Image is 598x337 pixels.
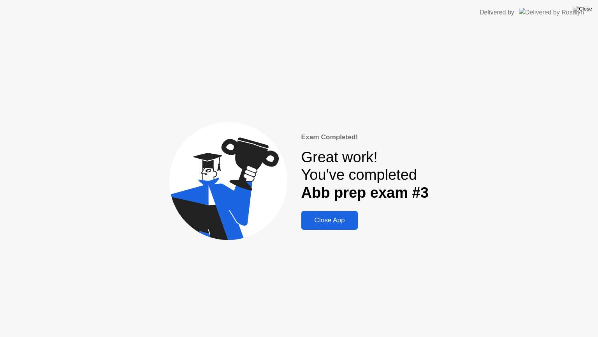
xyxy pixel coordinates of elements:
[304,216,356,224] div: Close App
[301,211,358,230] button: Close App
[301,149,429,202] div: Great work! You've completed
[519,8,584,17] img: Delivered by Rosalyn
[480,8,514,17] div: Delivered by
[573,6,592,12] img: Close
[301,184,429,201] b: Abb prep exam #3
[301,132,429,142] div: Exam Completed!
